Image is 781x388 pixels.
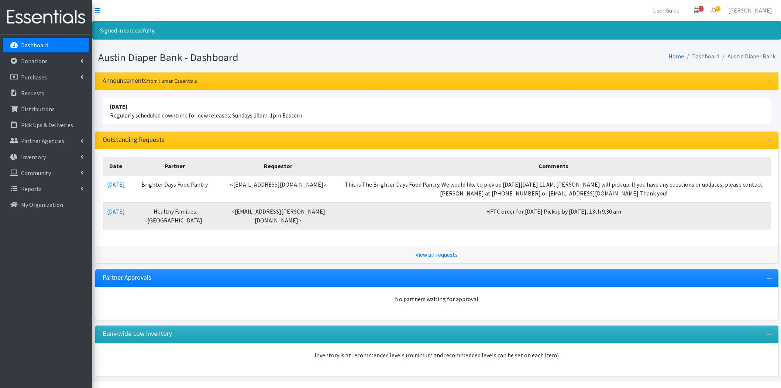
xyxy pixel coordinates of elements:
h3: Announcements [103,77,197,85]
strong: [DATE] [110,103,127,110]
h3: Partner Approvals [103,274,151,282]
a: My Organization [3,197,89,212]
span: 1 [716,6,720,11]
span: 7 [699,6,703,11]
a: [DATE] [107,181,125,188]
a: Reports [3,181,89,196]
p: Dashboard [21,41,48,49]
p: Partner Agencies [21,137,64,144]
p: Pick Ups & Deliveries [21,121,73,129]
a: 1 [705,3,722,18]
th: Comments [336,157,771,175]
p: Inventory [21,153,46,161]
div: Signed in successfully. [92,21,781,40]
a: Purchases [3,70,89,85]
p: Reports [21,185,42,193]
li: Regularly scheduled downtime for new releases: Sundays 10am-1pm Eastern. [103,98,771,124]
a: Home [668,52,684,60]
a: Partner Agencies [3,133,89,148]
p: My Organization [21,201,63,208]
div: No partners waiting for approval [103,295,771,303]
p: Donations [21,57,48,65]
td: <[EMAIL_ADDRESS][DOMAIN_NAME]> [220,175,336,202]
h3: Outstanding Requests [103,136,165,144]
p: Distributions [21,105,55,113]
td: HFTC order for [DATE] Pickup by [DATE], 13th 9:30 am [336,202,771,229]
p: Purchases [21,74,47,81]
a: View all requests [416,251,458,258]
td: This is The Brighter Days Food Pantry. We would like to pick up [DATE][DATE] 11 AM. [PERSON_NAME]... [336,175,771,202]
li: Dashboard [684,51,719,62]
small: from Human Essentials [147,78,197,84]
a: 7 [688,3,705,18]
a: [DATE] [107,208,125,215]
h3: Bank-wide Low inventory [103,330,172,338]
td: Healthy Families [GEOGRAPHIC_DATA] [129,202,220,229]
a: Community [3,166,89,180]
a: [PERSON_NAME] [722,3,778,18]
li: Austin Diaper Bank [719,51,775,62]
img: HumanEssentials [3,5,89,30]
a: Requests [3,86,89,101]
h1: Austin Diaper Bank - Dashboard [98,51,434,64]
a: Donations [3,54,89,68]
th: Partner [129,157,220,175]
td: Brighter Days Food Pantry [129,175,220,202]
a: Distributions [3,102,89,116]
th: Date [103,157,129,175]
td: <[EMAIL_ADDRESS][PERSON_NAME][DOMAIN_NAME]> [220,202,336,229]
a: Pick Ups & Deliveries [3,118,89,132]
p: Requests [21,89,44,97]
p: Community [21,169,51,177]
a: Inventory [3,150,89,164]
a: Dashboard [3,38,89,52]
p: Inventory is at recommended levels (minimum and recommended levels can be set on each item) [103,351,771,360]
a: User Guide [647,3,685,18]
th: Requestor [220,157,336,175]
